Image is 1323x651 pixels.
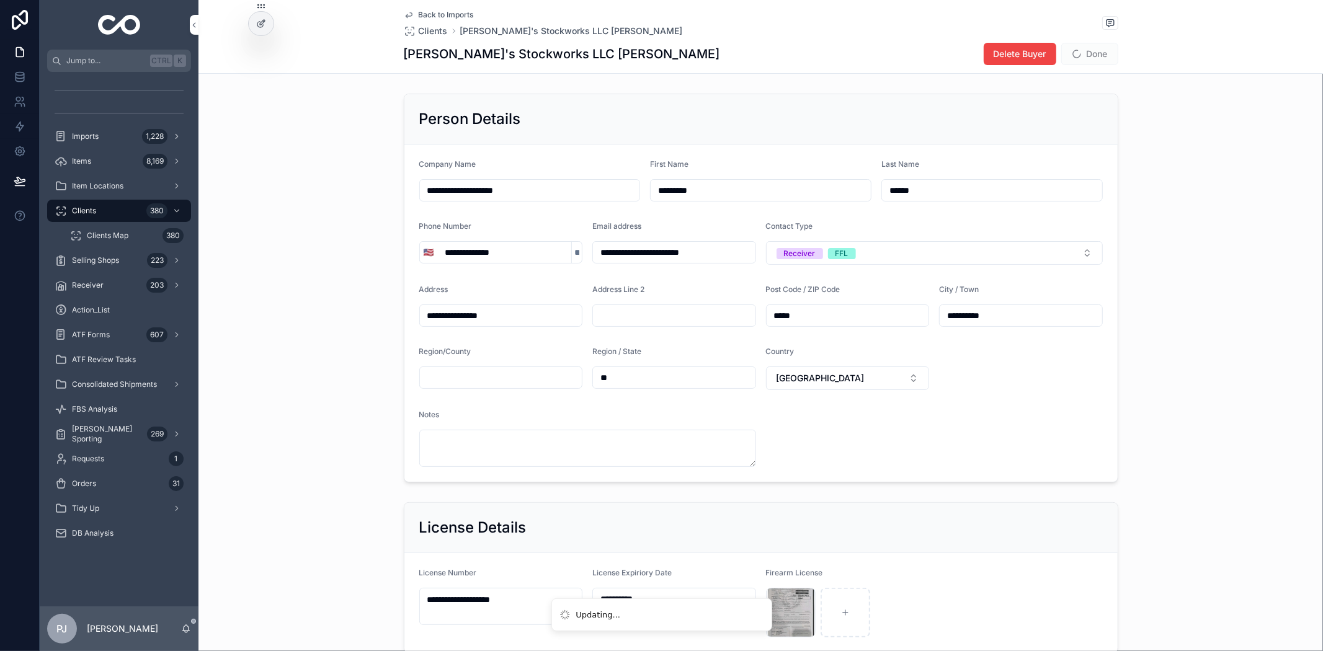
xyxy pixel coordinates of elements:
[766,366,929,390] button: Select Button
[87,231,128,241] span: Clients Map
[40,72,198,560] div: scrollable content
[994,48,1046,60] span: Delete Buyer
[72,454,104,464] span: Requests
[784,248,816,259] div: Receiver
[419,221,472,231] span: Phone Number
[72,479,96,489] span: Orders
[147,253,167,268] div: 223
[72,424,142,444] span: [PERSON_NAME] Sporting
[828,247,856,259] button: Unselect FFL
[146,327,167,342] div: 607
[766,221,813,231] span: Contact Type
[147,427,167,441] div: 269
[72,379,157,389] span: Consolidated Shipments
[592,221,641,231] span: Email address
[62,224,191,247] a: Clients Map380
[146,203,167,218] div: 380
[72,404,117,414] span: FBS Analysis
[143,154,167,169] div: 8,169
[650,159,688,169] span: First Name
[419,518,527,538] h2: License Details
[47,373,191,396] a: Consolidated Shipments
[72,181,123,191] span: Item Locations
[419,347,471,356] span: Region/County
[47,497,191,520] a: Tidy Up
[66,56,145,66] span: Jump to...
[460,25,683,37] a: [PERSON_NAME]'s Stockworks LLC [PERSON_NAME]
[146,278,167,293] div: 203
[72,503,99,513] span: Tidy Up
[420,241,438,263] button: Select Button
[404,25,448,37] a: Clients
[419,568,477,577] span: License Number
[47,522,191,544] a: DB Analysis
[169,451,184,466] div: 1
[47,274,191,296] a: Receiver203
[72,528,114,538] span: DB Analysis
[576,609,621,621] div: Updating...
[72,330,110,340] span: ATF Forms
[592,568,672,577] span: License Expiriory Date
[881,159,919,169] span: Last Name
[404,10,474,20] a: Back to Imports
[72,280,104,290] span: Receiver
[57,621,68,636] span: PJ
[142,129,167,144] div: 1,228
[419,10,474,20] span: Back to Imports
[98,15,141,35] img: App logo
[419,109,521,129] h2: Person Details
[766,241,1103,265] button: Select Button
[87,622,158,635] p: [PERSON_NAME]
[404,45,720,63] h1: [PERSON_NAME]'s Stockworks LLC [PERSON_NAME]
[766,285,840,294] span: Post Code / ZIP Code
[47,423,191,445] a: [PERSON_NAME] Sporting269
[47,348,191,371] a: ATF Review Tasks
[766,347,795,356] span: Country
[939,285,979,294] span: City / Town
[175,56,185,66] span: K
[47,472,191,495] a: Orders31
[424,246,434,259] span: 🇺🇸
[835,248,849,259] div: FFL
[47,249,191,272] a: Selling Shops223
[72,355,136,365] span: ATF Review Tasks
[47,299,191,321] a: Action_List
[47,398,191,420] a: FBS Analysis
[47,175,191,197] a: Item Locations
[984,43,1056,65] button: Delete Buyer
[419,159,476,169] span: Company Name
[47,324,191,346] a: ATF Forms607
[419,25,448,37] span: Clients
[47,150,191,172] a: Items8,169
[72,255,119,265] span: Selling Shops
[72,206,96,216] span: Clients
[419,285,448,294] span: Address
[72,156,91,166] span: Items
[150,55,172,67] span: Ctrl
[419,410,440,419] span: Notes
[47,50,191,72] button: Jump to...CtrlK
[777,247,823,259] button: Unselect RECEIVER
[169,476,184,491] div: 31
[777,372,865,384] span: [GEOGRAPHIC_DATA]
[47,200,191,222] a: Clients380
[163,228,184,243] div: 380
[47,448,191,470] a: Requests1
[592,347,641,356] span: Region / State
[47,125,191,148] a: Imports1,228
[72,305,110,315] span: Action_List
[72,131,99,141] span: Imports
[766,568,823,577] span: Firearm License
[592,285,644,294] span: Address Line 2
